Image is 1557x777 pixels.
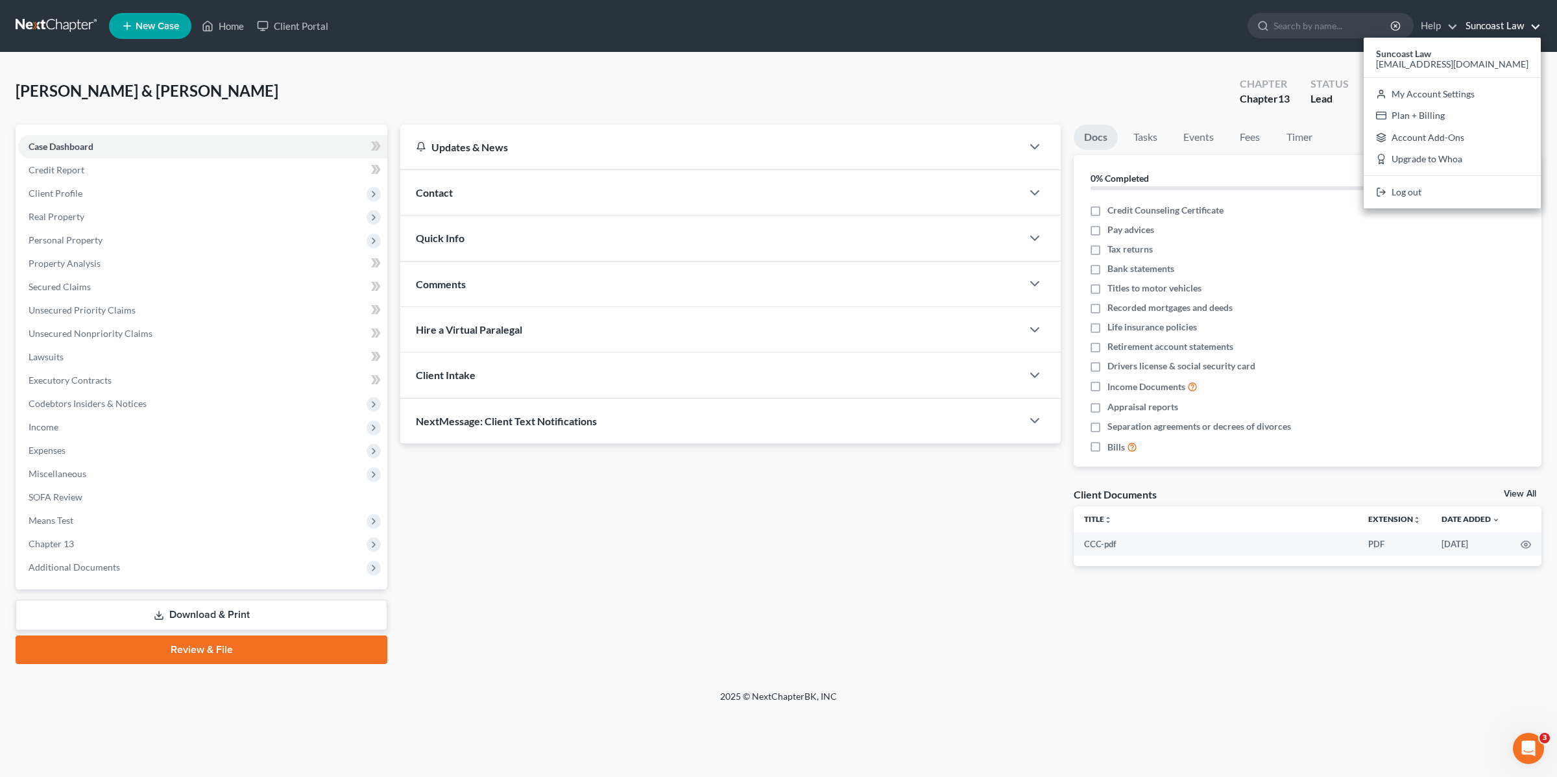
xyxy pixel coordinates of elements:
[1107,420,1291,433] span: Separation agreements or decrees of divorces
[1431,532,1510,556] td: [DATE]
[1074,487,1157,501] div: Client Documents
[136,21,179,31] span: New Case
[1310,77,1349,92] div: Status
[29,421,58,432] span: Income
[29,281,91,292] span: Secured Claims
[1310,92,1349,106] div: Lead
[18,252,387,275] a: Property Analysis
[29,445,66,456] span: Expenses
[29,141,93,152] span: Case Dashboard
[29,515,73,526] span: Means Test
[29,258,101,269] span: Property Analysis
[1414,14,1458,38] a: Help
[18,345,387,369] a: Lawsuits
[1276,125,1323,150] a: Timer
[1364,181,1541,203] a: Log out
[29,211,84,222] span: Real Property
[29,328,152,339] span: Unsecured Nonpriority Claims
[1364,127,1541,149] a: Account Add-Ons
[18,369,387,392] a: Executory Contracts
[416,186,453,199] span: Contact
[29,375,112,386] span: Executory Contracts
[29,468,86,479] span: Miscellaneous
[1074,532,1358,556] td: CCC-pdf
[18,158,387,182] a: Credit Report
[1173,125,1224,150] a: Events
[1364,83,1541,105] a: My Account Settings
[416,278,466,290] span: Comments
[195,14,250,38] a: Home
[1539,733,1550,743] span: 3
[416,323,522,336] span: Hire a Virtual Paralegal
[29,398,147,409] span: Codebtors Insiders & Notices
[250,14,335,38] a: Client Portal
[18,299,387,322] a: Unsecured Priority Claims
[29,561,120,573] span: Additional Documents
[1358,532,1431,556] td: PDF
[1364,105,1541,127] a: Plan + Billing
[1107,340,1233,353] span: Retirement account statements
[29,351,64,362] span: Lawsuits
[1376,48,1431,59] strong: Suncoast Law
[1074,125,1118,150] a: Docs
[18,486,387,509] a: SOFA Review
[1229,125,1271,150] a: Fees
[16,600,387,630] a: Download & Print
[18,135,387,158] a: Case Dashboard
[29,234,103,245] span: Personal Property
[1107,282,1201,295] span: Titles to motor vehicles
[1376,58,1528,69] span: [EMAIL_ADDRESS][DOMAIN_NAME]
[1107,380,1185,393] span: Income Documents
[29,164,84,175] span: Credit Report
[18,322,387,345] a: Unsecured Nonpriority Claims
[1107,360,1255,373] span: Drivers license & social security card
[1091,173,1149,184] strong: 0% Completed
[1240,77,1290,92] div: Chapter
[18,275,387,299] a: Secured Claims
[1442,514,1500,524] a: Date Added expand_more
[1513,733,1544,764] iframe: Intercom live chat
[416,415,597,427] span: NextMessage: Client Text Notifications
[1107,243,1153,256] span: Tax returns
[29,304,136,315] span: Unsecured Priority Claims
[1273,14,1392,38] input: Search by name...
[1364,38,1541,208] div: Suncoast Law
[1492,516,1500,524] i: expand_more
[1107,223,1154,236] span: Pay advices
[416,369,476,381] span: Client Intake
[1084,514,1112,524] a: Titleunfold_more
[1459,14,1541,38] a: Suncoast Law
[1107,204,1224,217] span: Credit Counseling Certificate
[29,538,74,549] span: Chapter 13
[1107,401,1178,413] span: Appraisal reports
[16,635,387,664] a: Review & File
[416,140,1006,154] div: Updates & News
[29,491,82,502] span: SOFA Review
[1364,149,1541,171] a: Upgrade to Whoa
[16,81,278,100] span: [PERSON_NAME] & [PERSON_NAME]
[1107,441,1125,454] span: Bills
[1104,516,1112,524] i: unfold_more
[1107,301,1233,314] span: Recorded mortgages and deeds
[1278,92,1290,105] span: 13
[1368,514,1421,524] a: Extensionunfold_more
[1107,262,1174,275] span: Bank statements
[1504,489,1536,499] a: View All
[416,232,465,244] span: Quick Info
[1107,321,1197,334] span: Life insurance policies
[409,690,1148,713] div: 2025 © NextChapterBK, INC
[29,188,82,199] span: Client Profile
[1240,92,1290,106] div: Chapter
[1123,125,1168,150] a: Tasks
[1413,516,1421,524] i: unfold_more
